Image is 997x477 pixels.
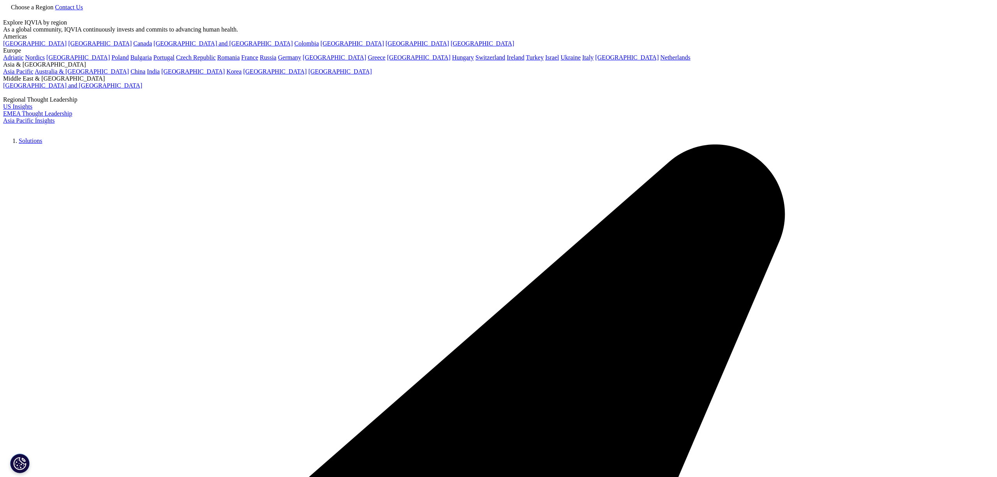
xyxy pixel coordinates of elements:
[19,137,42,144] a: Solutions
[3,117,55,124] a: Asia Pacific Insights
[452,54,474,61] a: Hungary
[243,68,306,75] a: [GEOGRAPHIC_DATA]
[476,54,505,61] a: Switzerland
[582,54,594,61] a: Italy
[46,54,110,61] a: [GEOGRAPHIC_DATA]
[3,75,994,82] div: Middle East & [GEOGRAPHIC_DATA]
[68,40,132,47] a: [GEOGRAPHIC_DATA]
[3,40,67,47] a: [GEOGRAPHIC_DATA]
[3,33,994,40] div: Americas
[133,40,152,47] a: Canada
[387,54,451,61] a: [GEOGRAPHIC_DATA]
[560,54,581,61] a: Ukraine
[545,54,559,61] a: Israel
[595,54,659,61] a: [GEOGRAPHIC_DATA]
[153,40,292,47] a: [GEOGRAPHIC_DATA] and [GEOGRAPHIC_DATA]
[241,54,259,61] a: France
[161,68,225,75] a: [GEOGRAPHIC_DATA]
[147,68,160,75] a: India
[226,68,241,75] a: Korea
[321,40,384,47] a: [GEOGRAPHIC_DATA]
[3,47,994,54] div: Europe
[3,110,72,117] a: EMEA Thought Leadership
[3,96,994,103] div: Regional Thought Leadership
[25,54,45,61] a: Nordics
[176,54,216,61] a: Czech Republic
[660,54,690,61] a: Netherlands
[294,40,319,47] a: Colombia
[260,54,277,61] a: Russia
[130,68,145,75] a: China
[451,40,514,47] a: [GEOGRAPHIC_DATA]
[35,68,129,75] a: Australia & [GEOGRAPHIC_DATA]
[111,54,129,61] a: Poland
[55,4,83,11] a: Contact Us
[526,54,544,61] a: Turkey
[278,54,301,61] a: Germany
[3,61,994,68] div: Asia & [GEOGRAPHIC_DATA]
[303,54,366,61] a: [GEOGRAPHIC_DATA]
[3,103,32,110] a: US Insights
[3,82,142,89] a: [GEOGRAPHIC_DATA] and [GEOGRAPHIC_DATA]
[217,54,240,61] a: Romania
[507,54,524,61] a: Ireland
[3,19,994,26] div: Explore IQVIA by region
[3,26,994,33] div: As a global community, IQVIA continuously invests and commits to advancing human health.
[10,454,30,473] button: Configuració de les galetes
[153,54,174,61] a: Portugal
[386,40,449,47] a: [GEOGRAPHIC_DATA]
[11,4,53,11] span: Choose a Region
[3,68,33,75] a: Asia Pacific
[3,54,23,61] a: Adriatic
[368,54,385,61] a: Greece
[308,68,372,75] a: [GEOGRAPHIC_DATA]
[130,54,152,61] a: Bulgaria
